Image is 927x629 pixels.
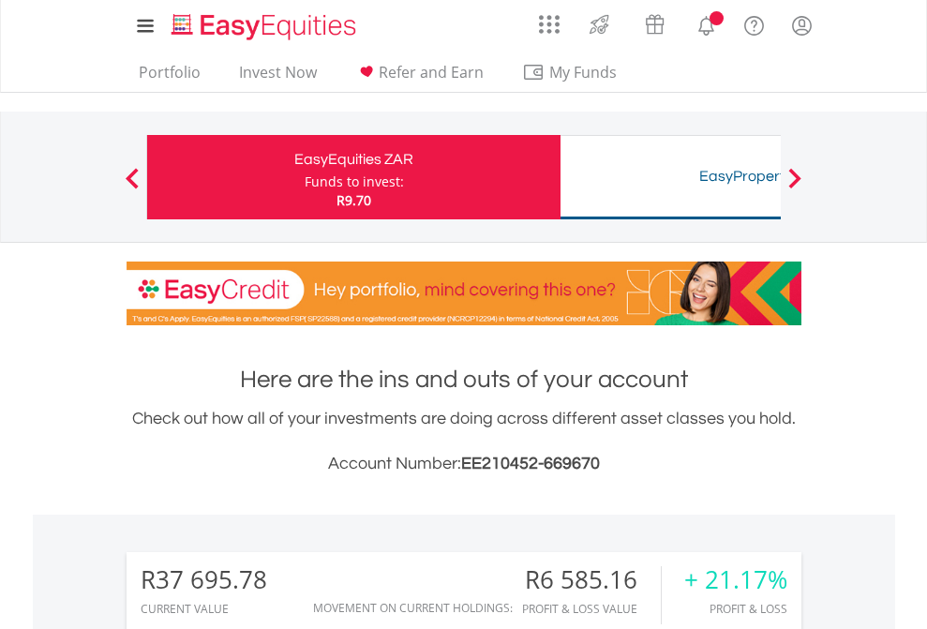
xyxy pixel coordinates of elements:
img: grid-menu-icon.svg [539,14,560,35]
div: R37 695.78 [141,566,267,593]
div: R6 585.16 [522,566,661,593]
a: Invest Now [232,63,324,92]
div: Movement on Current Holdings: [313,602,513,614]
span: R9.70 [336,191,371,209]
button: Next [776,177,814,196]
h1: Here are the ins and outs of your account [127,363,801,397]
a: FAQ's and Support [730,5,778,42]
a: Notifications [682,5,730,42]
a: Home page [164,5,364,42]
img: thrive-v2.svg [584,9,615,39]
a: AppsGrid [527,5,572,35]
div: CURRENT VALUE [141,603,267,615]
div: Funds to invest: [305,172,404,191]
button: Previous [113,177,151,196]
div: + 21.17% [684,566,787,593]
h3: Account Number: [127,451,801,477]
img: vouchers-v2.svg [639,9,670,39]
div: EasyEquities ZAR [158,146,549,172]
span: EE210452-669670 [461,455,600,472]
a: Portfolio [131,63,208,92]
span: My Funds [522,60,645,84]
div: Profit & Loss [684,603,787,615]
img: EasyEquities_Logo.png [168,11,364,42]
div: Check out how all of your investments are doing across different asset classes you hold. [127,406,801,477]
a: Refer and Earn [348,63,491,92]
a: Vouchers [627,5,682,39]
a: My Profile [778,5,826,46]
img: EasyCredit Promotion Banner [127,262,801,325]
div: Profit & Loss Value [522,603,661,615]
span: Refer and Earn [379,62,484,82]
